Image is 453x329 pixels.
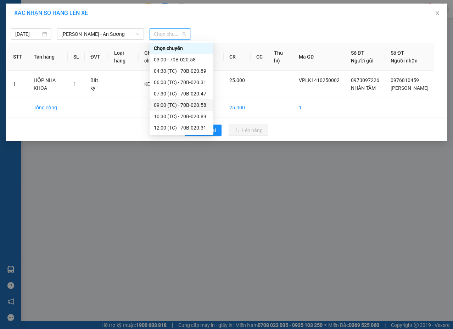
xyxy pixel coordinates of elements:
strong: ĐỒNG PHƯỚC [56,4,97,10]
th: Ghi chú [139,43,164,71]
div: Chọn chuyến [154,44,209,52]
button: Close [427,4,447,23]
span: ----------------------------------------- [19,38,87,44]
img: logo [2,4,34,35]
td: 1 [293,98,345,117]
span: [PERSON_NAME]: [2,46,74,50]
div: 12:00 (TC) - 70B-020.31 [154,124,209,132]
span: XÁC NHẬN SỐ HÀNG LÊN XE [14,10,88,16]
div: 04:30 (TC) - 70B-020.89 [154,67,209,75]
span: Bến xe [GEOGRAPHIC_DATA] [56,11,95,20]
span: Hotline: 19001152 [56,32,87,36]
th: Loại hàng [108,43,138,71]
div: 03:00 - 70B-020.58 [154,56,209,64]
span: down [136,32,140,36]
span: 25.000 [229,77,245,83]
div: Chọn chuyến [150,43,213,54]
div: 10:30 (TC) - 70B-020.89 [154,113,209,120]
span: Người nhận [391,58,418,64]
th: SL [68,43,85,71]
td: Bất kỳ [85,71,108,98]
button: uploadLên hàng [229,125,268,136]
span: Chọn chuyến [154,29,186,39]
div: 06:00 (TC) - 70B-020.31 [154,78,209,86]
span: Số ĐT [351,50,364,56]
th: Tên hàng [28,43,68,71]
span: 0976810459 [391,77,419,83]
span: Người gửi [351,58,374,64]
span: KĐB [144,81,154,87]
span: 1 [73,81,76,87]
div: 07:30 (TC) - 70B-020.47 [154,90,209,98]
input: 14/10/2025 [15,30,41,38]
th: CC [251,43,268,71]
span: NHÂN TÂM [351,85,376,91]
th: ĐVT [85,43,108,71]
div: 09:00 (TC) - 70B-020.58 [154,101,209,109]
span: VPLK1410250002 [35,45,74,50]
span: VPLK1410250002 [299,77,340,83]
td: HỘP NHA KHOA [28,71,68,98]
th: CR [224,43,251,71]
span: close [435,10,440,16]
span: Số ĐT [391,50,404,56]
td: Tổng cộng [28,98,68,117]
span: Châu Thành - An Sương [61,29,140,39]
th: Mã GD [293,43,345,71]
span: 09:19:02 [DATE] [16,51,43,56]
span: In ngày: [2,51,43,56]
td: 25.000 [224,98,251,117]
span: [PERSON_NAME] [391,85,429,91]
span: 0973097226 [351,77,379,83]
td: 1 [7,71,28,98]
th: STT [7,43,28,71]
th: Thu hộ [268,43,293,71]
span: 01 Võ Văn Truyện, KP.1, Phường 2 [56,21,97,30]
